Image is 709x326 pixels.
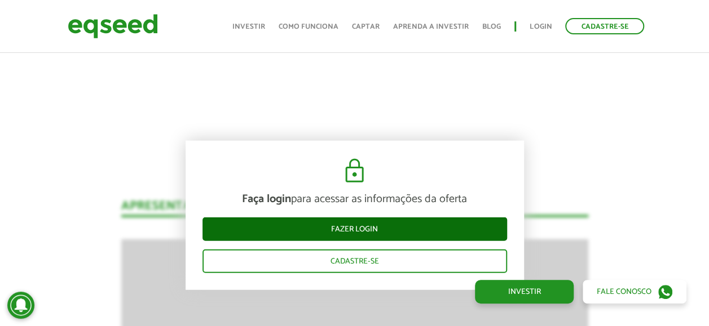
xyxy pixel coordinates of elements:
a: Aprenda a investir [393,23,469,30]
a: Blog [482,23,501,30]
a: Cadastre-se [565,18,644,34]
a: Investir [475,280,574,303]
a: Login [530,23,552,30]
img: EqSeed [68,11,158,41]
strong: Faça login [242,190,291,208]
a: Como funciona [279,23,338,30]
a: Cadastre-se [202,249,507,273]
a: Captar [352,23,380,30]
a: Fale conosco [583,280,686,303]
a: Fazer login [202,217,507,241]
a: Investir [232,23,265,30]
img: cadeado.svg [341,158,368,185]
p: para acessar as informações da oferta [202,193,507,206]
